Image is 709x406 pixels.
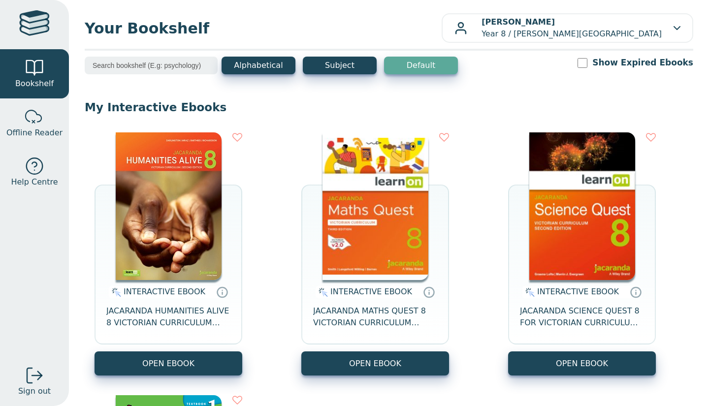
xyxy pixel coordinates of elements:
span: JACARANDA SCIENCE QUEST 8 FOR VICTORIAN CURRICULUM LEARNON 2E EBOOK [520,305,644,329]
span: Offline Reader [6,127,63,139]
button: [PERSON_NAME]Year 8 / [PERSON_NAME][GEOGRAPHIC_DATA] [442,13,693,43]
label: Show Expired Ebooks [592,57,693,69]
span: Help Centre [11,176,58,188]
span: Sign out [18,385,51,397]
img: interactive.svg [316,286,328,298]
img: c004558a-e884-43ec-b87a-da9408141e80.jpg [322,132,428,280]
button: Subject [303,57,377,74]
button: Default [384,57,458,74]
p: My Interactive Ebooks [85,100,693,115]
span: JACARANDA HUMANITIES ALIVE 8 VICTORIAN CURRICULUM LEARNON EBOOK 2E [106,305,230,329]
input: Search bookshelf (E.g: psychology) [85,57,218,74]
span: Your Bookshelf [85,17,442,39]
span: INTERACTIVE EBOOK [537,287,619,296]
span: Bookshelf [15,78,54,90]
button: OPEN EBOOK [95,351,242,375]
img: bee2d5d4-7b91-e911-a97e-0272d098c78b.jpg [116,132,222,280]
span: INTERACTIVE EBOOK [124,287,205,296]
button: Alphabetical [222,57,295,74]
p: Year 8 / [PERSON_NAME][GEOGRAPHIC_DATA] [482,16,662,40]
img: fffb2005-5288-ea11-a992-0272d098c78b.png [529,132,635,280]
img: interactive.svg [522,286,535,298]
button: OPEN EBOOK [301,351,449,375]
a: Interactive eBooks are accessed online via the publisher’s portal. They contain interactive resou... [423,286,435,298]
a: Interactive eBooks are accessed online via the publisher’s portal. They contain interactive resou... [216,286,228,298]
span: INTERACTIVE EBOOK [330,287,412,296]
b: [PERSON_NAME] [482,17,555,27]
a: Interactive eBooks are accessed online via the publisher’s portal. They contain interactive resou... [630,286,642,298]
span: JACARANDA MATHS QUEST 8 VICTORIAN CURRICULUM LEARNON EBOOK 3E [313,305,437,329]
img: interactive.svg [109,286,121,298]
button: OPEN EBOOK [508,351,656,375]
